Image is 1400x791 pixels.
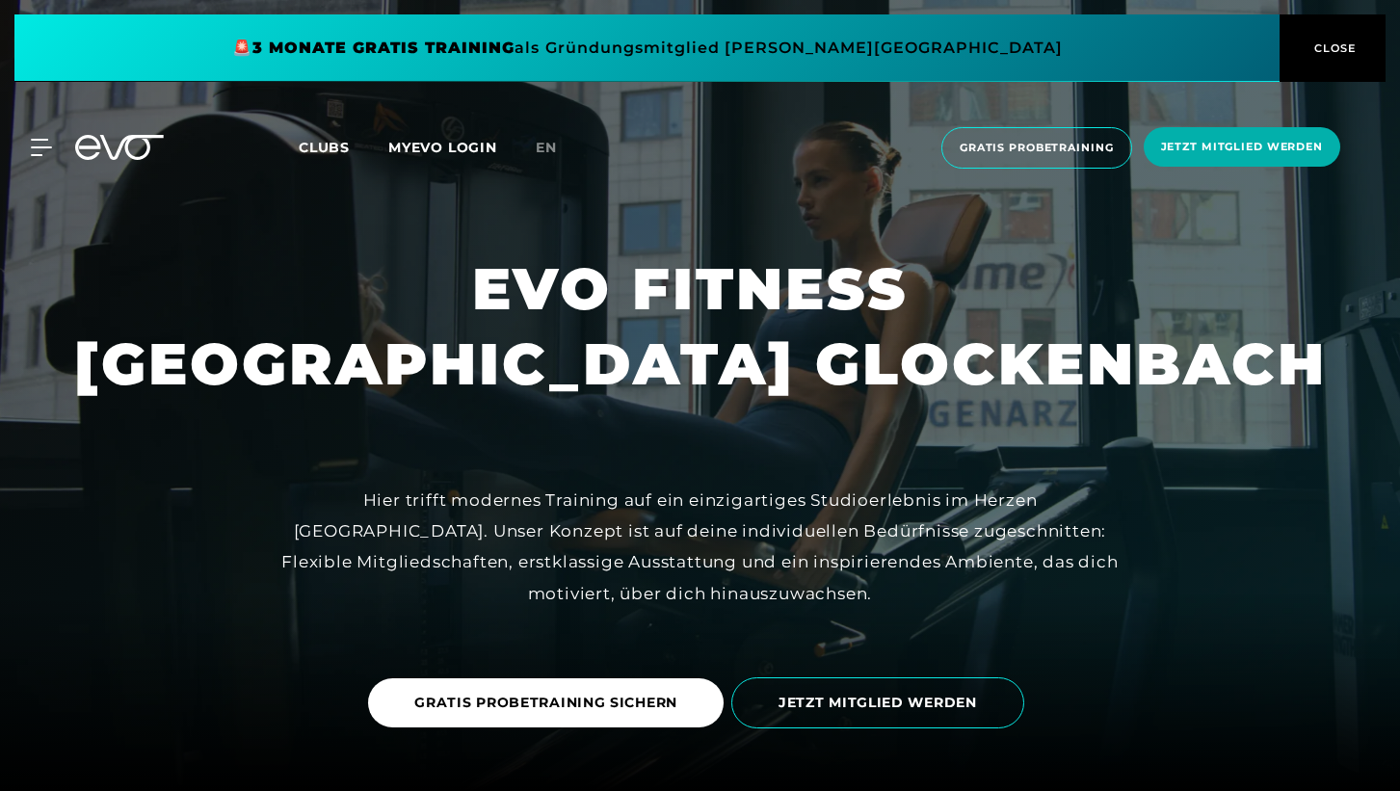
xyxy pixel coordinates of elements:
span: Gratis Probetraining [960,140,1114,156]
span: CLOSE [1309,40,1357,57]
span: JETZT MITGLIED WERDEN [779,693,977,713]
a: Clubs [299,138,388,156]
a: Jetzt Mitglied werden [1138,127,1346,169]
div: Hier trifft modernes Training auf ein einzigartiges Studioerlebnis im Herzen [GEOGRAPHIC_DATA]. U... [267,485,1134,609]
span: Clubs [299,139,350,156]
span: en [536,139,557,156]
a: MYEVO LOGIN [388,139,497,156]
a: GRATIS PROBETRAINING SICHERN [368,664,731,742]
a: JETZT MITGLIED WERDEN [731,663,1032,743]
span: GRATIS PROBETRAINING SICHERN [414,693,677,713]
a: Gratis Probetraining [936,127,1138,169]
span: Jetzt Mitglied werden [1161,139,1323,155]
h1: EVO FITNESS [GEOGRAPHIC_DATA] GLOCKENBACH [74,251,1327,402]
button: CLOSE [1280,14,1386,82]
a: en [536,137,580,159]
